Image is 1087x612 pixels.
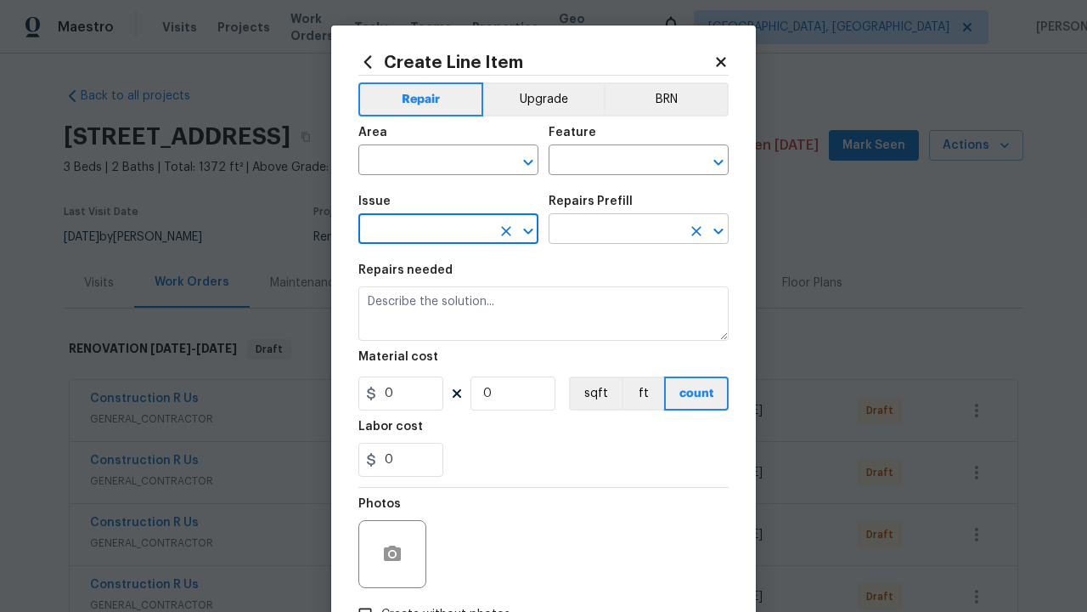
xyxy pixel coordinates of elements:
button: Open [516,219,540,243]
button: Open [707,150,730,174]
h5: Repairs Prefill [549,195,633,207]
button: Clear [494,219,518,243]
button: sqft [569,377,622,411]
h5: Issue [358,195,391,207]
button: Upgrade [483,82,605,116]
h5: Repairs needed [358,264,453,276]
button: Open [707,219,730,243]
h5: Labor cost [358,421,423,433]
button: BRN [604,82,729,116]
h5: Photos [358,498,401,510]
button: count [664,377,729,411]
h2: Create Line Item [358,53,713,71]
button: ft [622,377,664,411]
button: Repair [358,82,483,116]
h5: Feature [549,127,596,139]
button: Open [516,150,540,174]
h5: Material cost [358,351,438,363]
button: Clear [684,219,708,243]
h5: Area [358,127,387,139]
